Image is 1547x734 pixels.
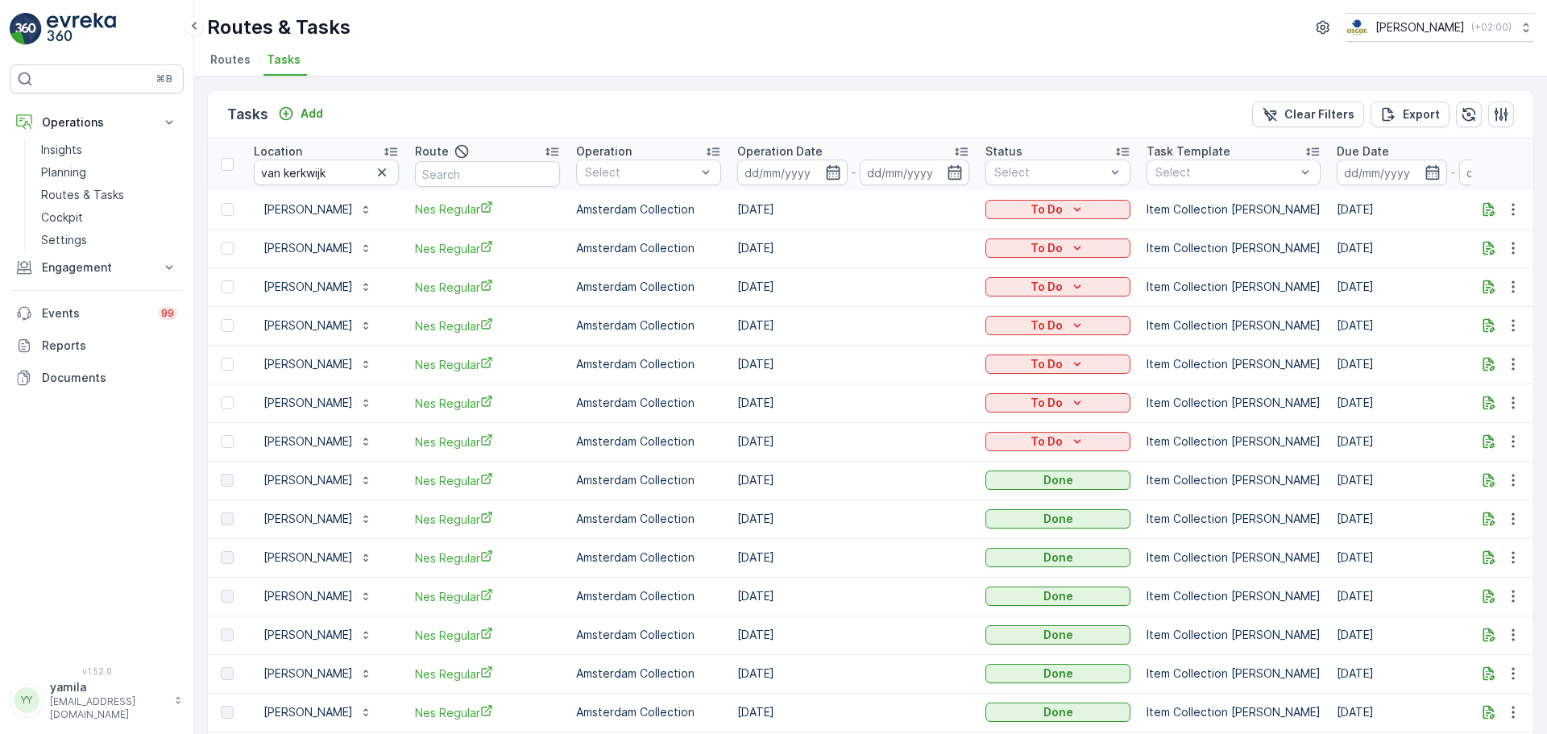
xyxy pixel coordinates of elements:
[576,666,721,682] p: Amsterdam Collection
[1147,143,1230,160] p: Task Template
[1043,511,1073,527] p: Done
[227,103,268,126] p: Tasks
[254,545,382,570] button: [PERSON_NAME]
[10,679,184,721] button: YYyamila[EMAIL_ADDRESS][DOMAIN_NAME]
[254,622,382,648] button: [PERSON_NAME]
[221,319,234,332] div: Toggle Row Selected
[272,104,330,123] button: Add
[729,616,977,654] td: [DATE]
[729,538,977,577] td: [DATE]
[985,277,1130,297] button: To Do
[263,588,353,604] p: [PERSON_NAME]
[41,142,82,158] p: Insights
[1031,317,1063,334] p: To Do
[254,143,302,160] p: Location
[1031,433,1063,450] p: To Do
[1147,317,1321,334] p: Item Collection [PERSON_NAME]
[729,306,977,345] td: [DATE]
[254,467,382,493] button: [PERSON_NAME]
[576,433,721,450] p: Amsterdam Collection
[1346,19,1369,36] img: basis-logo_rgb2x.png
[221,396,234,409] div: Toggle Row Selected
[415,627,560,644] a: Nes Regular
[1043,704,1073,720] p: Done
[221,203,234,216] div: Toggle Row Selected
[415,240,560,257] span: Nes Regular
[50,679,166,695] p: yamila
[576,143,632,160] p: Operation
[10,251,184,284] button: Engagement
[1284,106,1354,122] p: Clear Filters
[415,279,560,296] span: Nes Regular
[729,577,977,616] td: [DATE]
[1147,356,1321,372] p: Item Collection [PERSON_NAME]
[415,201,560,218] a: Nes Regular
[263,472,353,488] p: [PERSON_NAME]
[851,163,856,182] p: -
[576,511,721,527] p: Amsterdam Collection
[1031,279,1063,295] p: To Do
[985,432,1130,451] button: To Do
[254,429,382,454] button: [PERSON_NAME]
[263,627,353,643] p: [PERSON_NAME]
[729,654,977,693] td: [DATE]
[254,506,382,532] button: [PERSON_NAME]
[1147,666,1321,682] p: Item Collection [PERSON_NAME]
[35,184,184,206] a: Routes & Tasks
[10,330,184,362] a: Reports
[415,704,560,721] span: Nes Regular
[576,279,721,295] p: Amsterdam Collection
[41,187,124,203] p: Routes & Tasks
[50,695,166,721] p: [EMAIL_ADDRESS][DOMAIN_NAME]
[221,628,234,641] div: Toggle Row Selected
[10,297,184,330] a: Events99
[221,551,234,564] div: Toggle Row Selected
[263,240,353,256] p: [PERSON_NAME]
[737,143,823,160] p: Operation Date
[985,355,1130,374] button: To Do
[254,197,382,222] button: [PERSON_NAME]
[263,704,353,720] p: [PERSON_NAME]
[1147,511,1321,527] p: Item Collection [PERSON_NAME]
[994,164,1105,180] p: Select
[576,356,721,372] p: Amsterdam Collection
[415,395,560,412] span: Nes Regular
[1031,395,1063,411] p: To Do
[1371,102,1450,127] button: Export
[415,356,560,373] span: Nes Regular
[10,13,42,45] img: logo
[729,190,977,229] td: [DATE]
[415,433,560,450] a: Nes Regular
[254,661,382,686] button: [PERSON_NAME]
[985,587,1130,606] button: Done
[42,338,177,354] p: Reports
[10,106,184,139] button: Operations
[415,549,560,566] a: Nes Regular
[985,509,1130,529] button: Done
[415,511,560,528] a: Nes Regular
[1403,106,1440,122] p: Export
[985,664,1130,683] button: Done
[254,274,382,300] button: [PERSON_NAME]
[1147,279,1321,295] p: Item Collection [PERSON_NAME]
[35,206,184,229] a: Cockpit
[860,160,970,185] input: dd/mm/yyyy
[254,583,382,609] button: [PERSON_NAME]
[729,422,977,461] td: [DATE]
[254,235,382,261] button: [PERSON_NAME]
[1147,240,1321,256] p: Item Collection [PERSON_NAME]
[254,390,382,416] button: [PERSON_NAME]
[1043,627,1073,643] p: Done
[41,209,83,226] p: Cockpit
[1252,102,1364,127] button: Clear Filters
[1147,549,1321,566] p: Item Collection [PERSON_NAME]
[263,433,353,450] p: [PERSON_NAME]
[1043,472,1073,488] p: Done
[207,15,350,40] p: Routes & Tasks
[254,160,399,185] input: Search
[415,666,560,682] span: Nes Regular
[415,472,560,489] span: Nes Regular
[1450,163,1456,182] p: -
